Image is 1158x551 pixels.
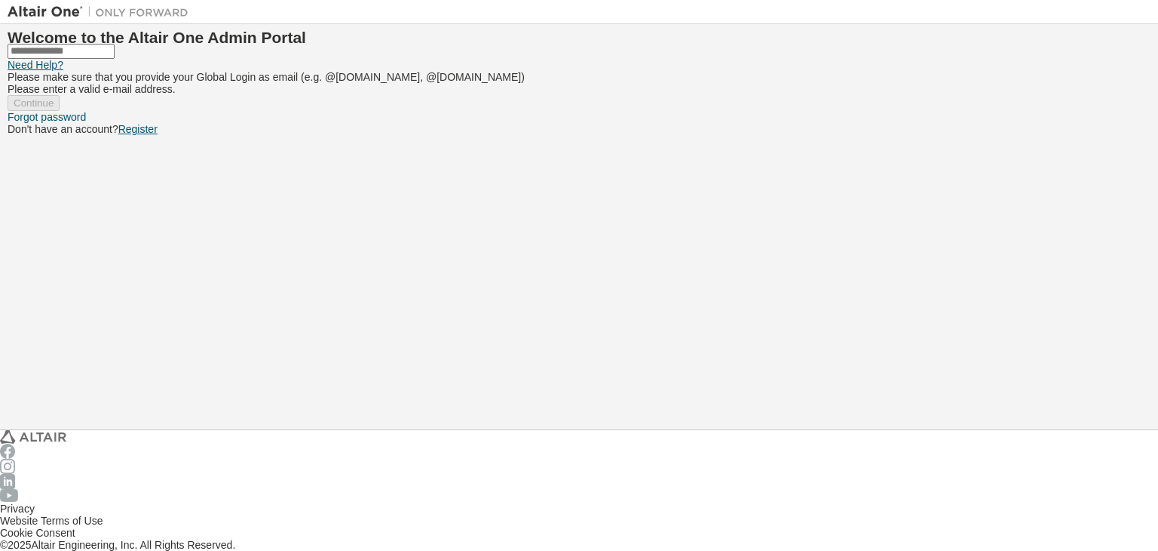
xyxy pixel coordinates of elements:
p: Please enter a valid e-mail address. [8,83,1150,95]
a: Register [118,123,158,135]
span: Don't have an account? [8,123,118,135]
a: Need Help? [8,59,63,71]
button: Continue [8,95,60,111]
img: Altair One [8,5,196,20]
a: Forgot password [8,111,86,123]
h2: Welcome to the Altair One Admin Portal [8,32,1150,44]
p: Please make sure that you provide your Global Login as email (e.g. @[DOMAIN_NAME], @[DOMAIN_NAME]) [8,71,1150,83]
